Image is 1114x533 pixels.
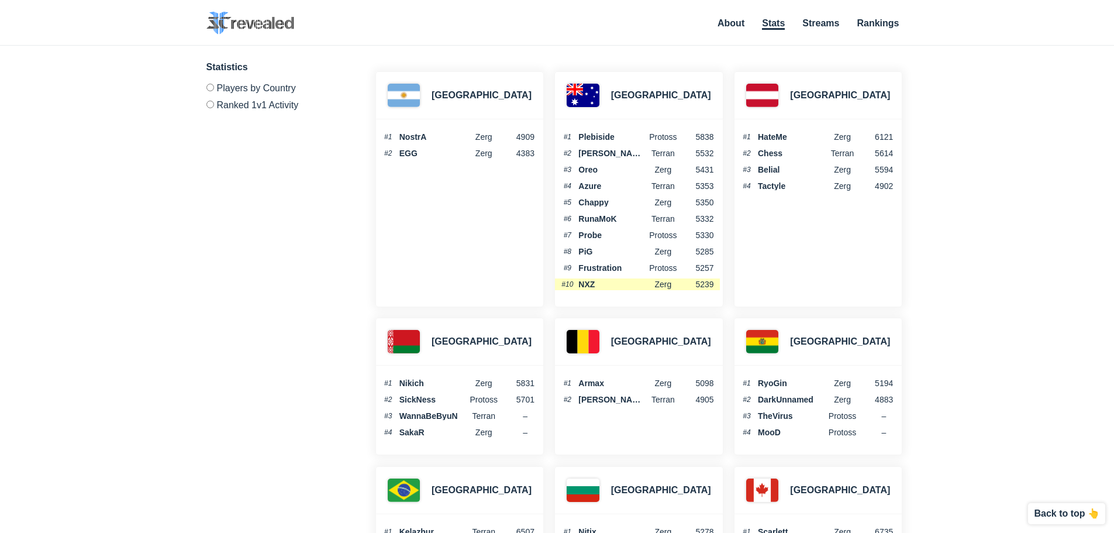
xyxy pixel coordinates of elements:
[857,18,899,28] a: Rankings
[206,84,214,91] input: Players by Country
[680,264,714,272] span: 5257
[432,88,532,102] h3: [GEOGRAPHIC_DATA]
[523,411,527,421] span: –
[646,396,680,404] span: Terran
[467,428,501,436] span: Zerg
[758,182,826,190] span: Tactyle
[826,412,860,420] span: Protoss
[740,183,753,190] span: #4
[611,88,711,102] h3: [GEOGRAPHIC_DATA]
[578,231,646,239] span: Probe
[859,379,893,387] span: 5194
[859,166,893,174] span: 5594
[680,247,714,256] span: 5285
[646,247,680,256] span: Zerg
[826,133,860,141] span: Zerg
[859,133,893,141] span: 6121
[762,18,785,30] a: Stats
[432,483,532,497] h3: [GEOGRAPHIC_DATA]
[578,215,646,223] span: RunaMoK
[382,150,395,157] span: #2
[206,60,347,74] h3: Statistics
[501,379,534,387] span: 5831
[646,182,680,190] span: Terran
[206,96,347,110] label: Ranked 1v1 Activity
[646,264,680,272] span: Protoss
[382,396,395,403] span: #2
[206,84,347,96] label: Players by Country
[578,166,646,174] span: Oreo
[578,379,646,387] span: Armax
[501,396,534,404] span: 5701
[561,166,574,173] span: #3
[399,412,467,420] span: WannaBeByuN
[382,380,395,387] span: #1
[826,379,860,387] span: Zerg
[740,380,753,387] span: #1
[680,182,714,190] span: 5353
[826,396,860,404] span: Zerg
[578,396,646,404] span: [PERSON_NAME]
[206,12,294,35] img: SC2 Revealed
[826,166,860,174] span: Zerg
[680,379,714,387] span: 5098
[467,133,501,141] span: Zerg
[826,182,860,190] span: Zerg
[578,247,646,256] span: PiG
[399,149,467,157] span: EGG
[561,281,574,288] span: #10
[382,429,395,436] span: #4
[646,133,680,141] span: Protoss
[467,379,501,387] span: Zerg
[578,198,646,207] span: Chappy
[740,412,753,419] span: #3
[501,133,534,141] span: 4909
[1034,509,1099,518] p: Back to top 👆
[680,396,714,404] span: 4905
[790,335,890,349] h3: [GEOGRAPHIC_DATA]
[399,428,467,436] span: SakaR
[646,149,680,157] span: terran
[399,133,467,141] span: NostrA
[680,149,714,157] span: 5532
[561,150,574,157] span: #2
[578,264,646,272] span: Frustration
[523,428,527,437] span: –
[399,396,467,404] span: SickNess
[740,429,753,436] span: #4
[432,335,532,349] h3: [GEOGRAPHIC_DATA]
[561,396,574,403] span: #2
[467,396,501,404] span: Protoss
[646,198,680,207] span: Zerg
[859,149,893,157] span: 5614
[646,231,680,239] span: Protoss
[561,380,574,387] span: #1
[859,396,893,404] span: 4883
[382,412,395,419] span: #3
[399,379,467,387] span: Nikich
[758,396,826,404] span: DarkUnnamed
[826,428,860,436] span: Protoss
[501,149,534,157] span: 4383
[611,335,711,349] h3: [GEOGRAPHIC_DATA]
[561,264,574,271] span: #9
[680,231,714,239] span: 5330
[561,133,574,140] span: #1
[578,133,646,141] span: Plebiside
[881,411,886,421] span: –
[790,88,890,102] h3: [GEOGRAPHIC_DATA]
[646,215,680,223] span: Terran
[578,182,646,190] span: Azure
[740,133,753,140] span: #1
[578,280,646,288] span: NXZ
[758,428,826,436] span: MooD
[561,199,574,206] span: #5
[646,280,680,288] span: Zerg
[758,412,826,420] span: TheVirus
[859,182,893,190] span: 4902
[758,166,826,174] span: Belial
[561,232,574,239] span: #7
[561,215,574,222] span: #6
[680,166,714,174] span: 5431
[382,133,395,140] span: #1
